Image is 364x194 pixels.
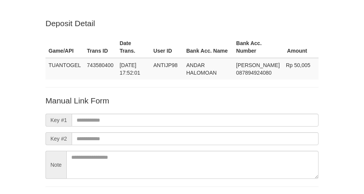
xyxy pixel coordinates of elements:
[45,36,84,58] th: Game/API
[84,58,116,80] td: 743580400
[45,58,84,80] td: TUANTOGEL
[283,36,318,58] th: Amount
[154,62,178,68] span: ANTIJP98
[45,114,72,127] span: Key #1
[186,62,217,76] span: ANDAR HALOMOAN
[286,62,311,68] span: Rp 50,005
[84,36,116,58] th: Trans ID
[119,62,140,76] span: [DATE] 17:52:01
[45,151,66,179] span: Note
[45,132,72,145] span: Key #2
[151,36,184,58] th: User ID
[183,36,233,58] th: Bank Acc. Name
[45,18,318,29] p: Deposit Detail
[236,62,280,68] span: [PERSON_NAME]
[116,36,150,58] th: Date Trans.
[45,95,318,106] p: Manual Link Form
[233,36,283,58] th: Bank Acc. Number
[236,70,271,76] span: Copy 087894924080 to clipboard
